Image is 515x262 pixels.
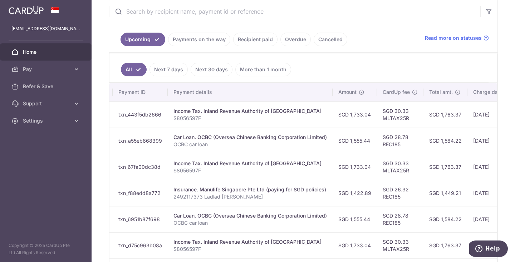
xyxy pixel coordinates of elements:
td: SGD 1,763.37 [423,101,467,128]
td: SGD 1,422.89 [333,180,377,206]
p: S8056597F [173,167,327,174]
div: Income Tax. Inland Revenue Authority of [GEOGRAPHIC_DATA] [173,160,327,167]
p: OCBC car loan [173,141,327,148]
td: SGD 1,584.22 [423,128,467,154]
th: Payment ID [113,83,168,101]
a: All [121,63,147,76]
p: [EMAIL_ADDRESS][DOMAIN_NAME] [11,25,80,32]
td: txn_443f5db2666 [113,101,168,128]
td: SGD 28.78 REC185 [377,206,423,232]
a: Upcoming [121,33,165,46]
div: Income Tax. Inland Revenue Authority of [GEOGRAPHIC_DATA] [173,108,327,115]
p: OCBC car loan [173,219,327,227]
td: SGD 30.33 MLTAX25R [377,232,423,258]
td: txn_6951b87f698 [113,206,168,232]
td: SGD 1,449.21 [423,180,467,206]
a: Read more on statuses [425,34,489,42]
div: Insurance. Manulife Singapore Pte Ltd (paying for SGD policies) [173,186,327,193]
td: txn_d75c963b08a [113,232,168,258]
a: Next 30 days [191,63,232,76]
td: SGD 30.33 MLTAX25R [377,101,423,128]
td: SGD 1,584.22 [423,206,467,232]
a: Next 7 days [149,63,188,76]
a: More than 1 month [235,63,291,76]
span: Read more on statuses [425,34,482,42]
span: Charge date [473,89,502,96]
td: txn_f88edd8a772 [113,180,168,206]
div: Car Loan. OCBC (Oversea Chinese Banking Corporation Limited) [173,212,327,219]
td: txn_a55eb668399 [113,128,168,154]
a: Payments on the way [168,33,230,46]
span: Home [23,48,70,56]
td: SGD 1,733.04 [333,232,377,258]
th: Payment details [168,83,333,101]
td: SGD 30.33 MLTAX25R [377,154,423,180]
p: S8056597F [173,115,327,122]
span: Refer & Save [23,83,70,90]
td: SGD 1,763.37 [423,154,467,180]
span: Support [23,100,70,107]
td: SGD 1,763.37 [423,232,467,258]
td: SGD 1,555.44 [333,128,377,154]
iframe: Opens a widget where you can find more information [469,240,508,258]
span: Amount [338,89,357,96]
td: txn_67fa00dc38d [113,154,168,180]
td: SGD 1,555.44 [333,206,377,232]
span: Pay [23,66,70,73]
p: S8056597F [173,246,327,253]
td: SGD 28.78 REC185 [377,128,423,154]
span: Total amt. [429,89,453,96]
div: Income Tax. Inland Revenue Authority of [GEOGRAPHIC_DATA] [173,238,327,246]
div: Car Loan. OCBC (Oversea Chinese Banking Corporation Limited) [173,134,327,141]
p: 2492117373 Ladlad [PERSON_NAME] [173,193,327,200]
span: CardUp fee [383,89,410,96]
a: Recipient paid [233,33,278,46]
td: SGD 26.32 REC185 [377,180,423,206]
span: Settings [23,117,70,124]
td: SGD 1,733.04 [333,154,377,180]
td: SGD 1,733.04 [333,101,377,128]
a: Cancelled [314,33,347,46]
a: Overdue [280,33,311,46]
img: CardUp [9,6,44,14]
